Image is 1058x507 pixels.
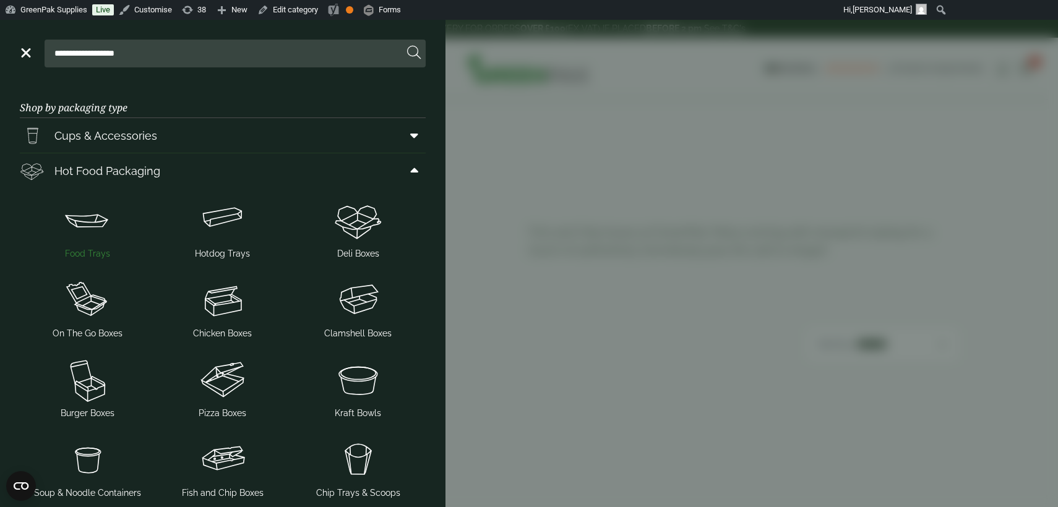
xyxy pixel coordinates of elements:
a: Burger Boxes [25,352,150,422]
a: Soup & Noodle Containers [25,432,150,502]
a: Hotdog Trays [160,193,286,263]
a: Clamshell Boxes [295,273,421,343]
button: Open CMP widget [6,471,36,501]
a: Pizza Boxes [160,352,286,422]
img: Deli_box.svg [295,195,421,245]
a: Food Trays [25,193,150,263]
a: Chip Trays & Scoops [295,432,421,502]
span: Cups & Accessories [54,127,157,144]
a: Cups & Accessories [20,118,426,153]
span: Chip Trays & Scoops [316,487,400,500]
img: SoupNsalad_bowls.svg [295,355,421,404]
img: Pizza_boxes.svg [160,355,286,404]
a: Chicken Boxes [160,273,286,343]
a: Live [92,4,114,15]
a: Kraft Bowls [295,352,421,422]
img: PintNhalf_cup.svg [20,123,45,148]
span: [PERSON_NAME] [853,5,912,14]
span: Clamshell Boxes [324,327,392,340]
span: Food Trays [65,247,110,260]
span: Kraft Bowls [335,407,381,420]
h3: Shop by packaging type [20,82,426,118]
img: SoupNoodle_container.svg [25,435,150,484]
span: Deli Boxes [337,247,379,260]
img: FishNchip_box.svg [160,435,286,484]
span: Hot Food Packaging [54,163,160,179]
span: On The Go Boxes [53,327,123,340]
img: Hotdog_tray.svg [160,195,286,245]
img: Food_tray.svg [25,195,150,245]
img: Chicken_box-1.svg [160,275,286,325]
span: Pizza Boxes [199,407,246,420]
a: Deli Boxes [295,193,421,263]
img: OnTheGo_boxes.svg [25,275,150,325]
div: OK [346,6,353,14]
span: Fish and Chip Boxes [182,487,264,500]
span: Chicken Boxes [193,327,252,340]
img: Clamshell_box.svg [295,275,421,325]
img: Chip_tray.svg [295,435,421,484]
a: On The Go Boxes [25,273,150,343]
a: Hot Food Packaging [20,153,426,188]
span: Hotdog Trays [195,247,250,260]
span: Soup & Noodle Containers [34,487,141,500]
a: Fish and Chip Boxes [160,432,286,502]
img: Burger_box.svg [25,355,150,404]
img: Deli_box.svg [20,158,45,183]
span: Burger Boxes [61,407,114,420]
